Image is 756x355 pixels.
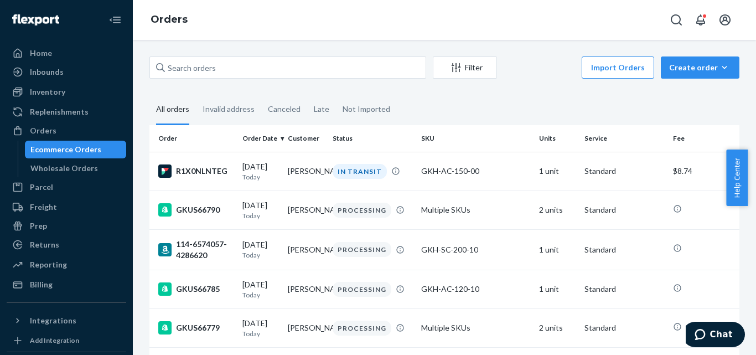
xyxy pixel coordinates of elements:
a: Prep [7,217,126,235]
ol: breadcrumbs [142,4,196,36]
div: GKUS66785 [158,282,234,296]
div: Not Imported [343,95,390,124]
div: [DATE] [242,161,279,182]
div: Home [30,48,52,59]
button: Open Search Box [665,9,687,31]
div: GKH-SC-200-10 [421,244,530,255]
p: Today [242,329,279,338]
p: Standard [584,244,664,255]
a: Orders [151,13,188,25]
p: Standard [584,204,664,215]
div: All orders [156,95,189,125]
a: Add Integration [7,334,126,347]
div: Canceled [268,95,301,124]
button: Integrations [7,312,126,330]
th: Order Date [238,125,283,152]
div: Inbounds [30,66,64,78]
td: 1 unit [535,229,580,270]
div: Wholesale Orders [30,163,98,174]
button: Open notifications [690,9,712,31]
div: Orders [30,125,56,136]
button: Import Orders [582,56,654,79]
a: Home [7,44,126,62]
a: Inbounds [7,63,126,81]
div: GKH-AC-120-10 [421,284,530,295]
td: 1 unit [535,270,580,308]
div: Add Integration [30,336,79,345]
td: [PERSON_NAME] [283,229,329,270]
div: Integrations [30,315,76,326]
div: Late [314,95,329,124]
a: Orders [7,122,126,140]
td: Multiple SKUs [417,191,535,229]
button: Create order [661,56,739,79]
p: Today [242,211,279,220]
div: [DATE] [242,200,279,220]
a: Returns [7,236,126,254]
iframe: Opens a widget where you can chat to one of our agents [686,322,745,349]
a: Parcel [7,178,126,196]
p: Today [242,172,279,182]
button: Filter [433,56,497,79]
td: [PERSON_NAME] [283,270,329,308]
td: [PERSON_NAME] [283,191,329,229]
p: Standard [584,284,664,295]
a: Inventory [7,83,126,101]
th: SKU [417,125,535,152]
div: IN TRANSIT [333,164,387,179]
div: Parcel [30,182,53,193]
div: Invalid address [203,95,255,124]
div: Returns [30,239,59,250]
div: GKH-AC-150-00 [421,166,530,177]
div: Inventory [30,86,65,97]
th: Fee [669,125,739,152]
td: Multiple SKUs [417,308,535,347]
td: 1 unit [535,152,580,191]
div: Create order [669,62,731,73]
div: PROCESSING [333,242,391,257]
div: [DATE] [242,318,279,338]
a: Billing [7,276,126,294]
div: Ecommerce Orders [30,144,101,155]
div: GKUS66779 [158,321,234,335]
button: Open account menu [714,9,736,31]
p: Today [242,290,279,300]
p: Standard [584,322,664,333]
input: Search orders [149,56,426,79]
th: Order [149,125,238,152]
div: 114-6574057-4286620 [158,239,234,261]
div: Freight [30,202,57,213]
div: Replenishments [30,106,89,117]
td: $8.74 [669,152,739,191]
div: Customer [288,133,324,143]
p: Today [242,250,279,260]
a: Reporting [7,256,126,274]
div: Prep [30,220,47,231]
th: Units [535,125,580,152]
td: [PERSON_NAME] [283,308,329,347]
img: Flexport logo [12,14,59,25]
td: 2 units [535,308,580,347]
div: Filter [433,62,496,73]
td: [PERSON_NAME] [283,152,329,191]
th: Service [580,125,669,152]
div: R1X0NLNTEG [158,164,234,178]
div: GKUS66790 [158,203,234,217]
div: PROCESSING [333,203,391,218]
div: Reporting [30,259,67,270]
a: Ecommerce Orders [25,141,127,158]
a: Wholesale Orders [25,160,127,177]
div: PROCESSING [333,321,391,336]
button: Close Navigation [104,9,126,31]
div: [DATE] [242,279,279,300]
div: [DATE] [242,239,279,260]
div: PROCESSING [333,282,391,297]
a: Freight [7,198,126,216]
div: Billing [30,279,53,290]
button: Help Center [726,150,748,206]
a: Replenishments [7,103,126,121]
td: 2 units [535,191,580,229]
p: Standard [584,166,664,177]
